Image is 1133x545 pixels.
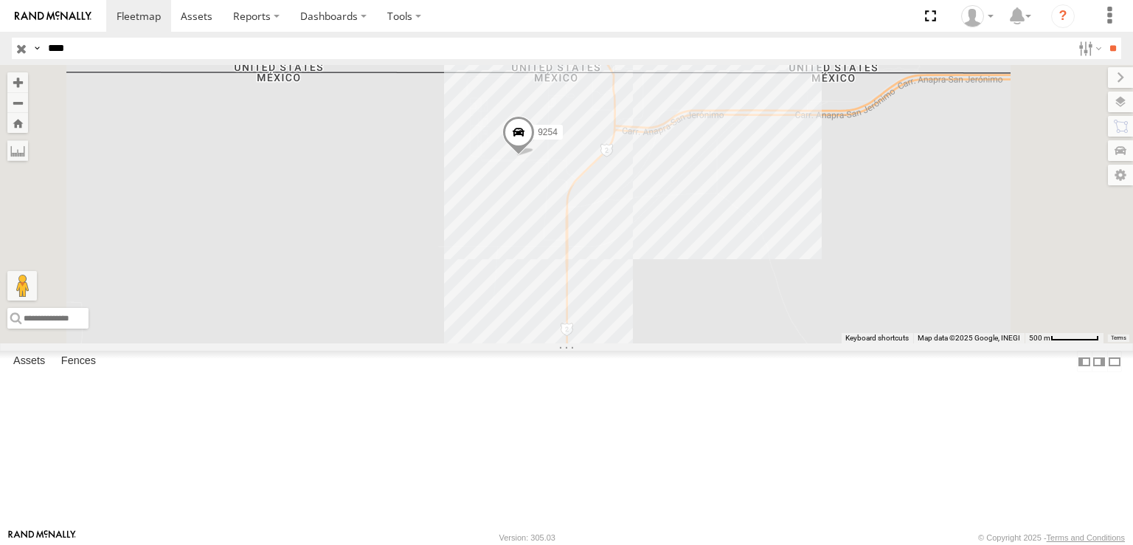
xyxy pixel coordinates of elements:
[1051,4,1075,28] i: ?
[6,352,52,372] label: Assets
[538,126,558,137] span: 9254
[1107,351,1122,372] label: Hide Summary Table
[31,38,43,59] label: Search Query
[845,333,909,343] button: Keyboard shortcuts
[1077,351,1092,372] label: Dock Summary Table to the Left
[499,533,555,542] div: Version: 305.03
[8,530,76,545] a: Visit our Website
[1111,335,1126,340] a: Terms
[1073,38,1104,59] label: Search Filter Options
[978,533,1125,542] div: © Copyright 2025 -
[956,5,999,27] div: foxconn f
[1108,165,1133,185] label: Map Settings
[1092,351,1106,372] label: Dock Summary Table to the Right
[15,11,91,21] img: rand-logo.svg
[1047,533,1125,542] a: Terms and Conditions
[7,140,28,161] label: Measure
[918,334,1020,342] span: Map data ©2025 Google, INEGI
[1029,334,1050,342] span: 500 m
[54,352,103,372] label: Fences
[7,113,28,133] button: Zoom Home
[1025,333,1103,343] button: Map Scale: 500 m per 62 pixels
[7,72,28,92] button: Zoom in
[7,92,28,113] button: Zoom out
[7,271,37,301] button: Drag Pegman onto the map to open Street View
